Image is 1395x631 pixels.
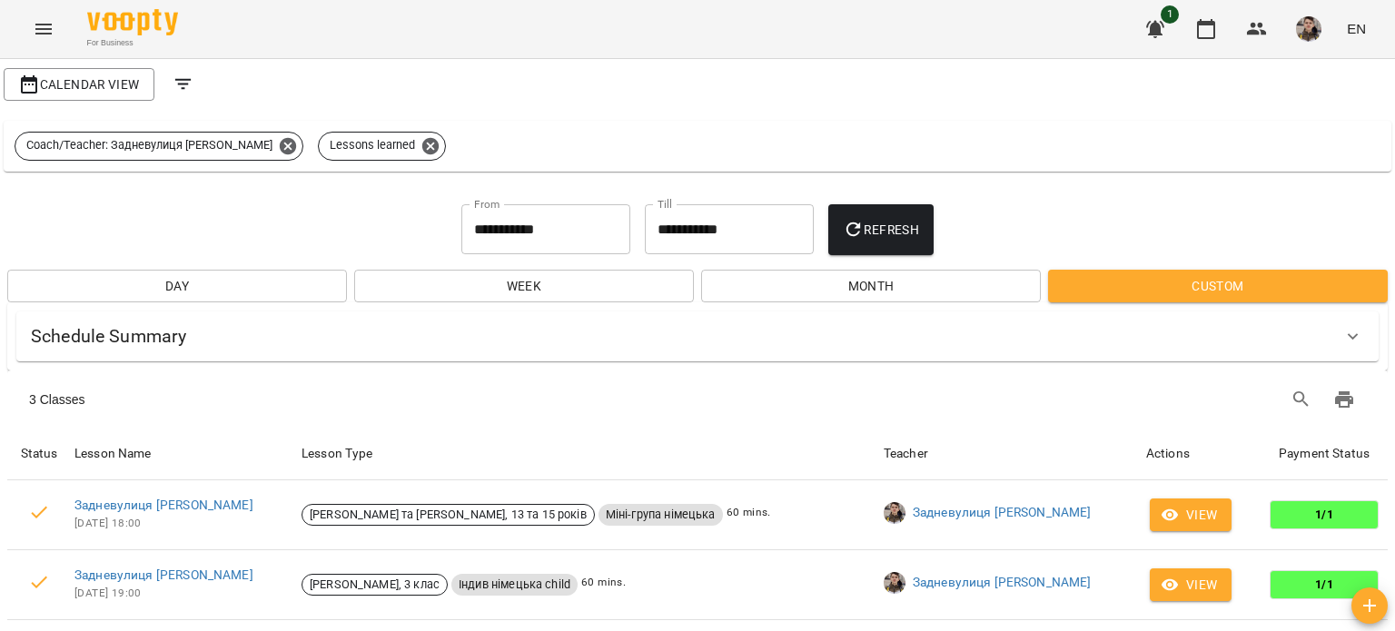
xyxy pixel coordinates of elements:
[162,63,205,106] button: Filters
[1308,577,1340,593] span: 1/1
[8,443,70,465] div: Status
[318,132,446,161] div: Lessons learned
[15,137,283,153] span: Coach/Teacher: Задневулиця [PERSON_NAME]
[581,574,626,596] span: 60 mins.
[302,507,594,523] span: [PERSON_NAME] та [PERSON_NAME], 13 та 15 років
[843,219,919,241] span: Refresh
[74,498,253,512] a: Задневулиця [PERSON_NAME]
[1296,16,1321,42] img: fc1e08aabc335e9c0945016fe01e34a0.jpg
[727,504,771,526] span: 60 mins.
[1264,443,1384,465] div: Payment Status
[1146,443,1257,465] div: Actions
[87,9,178,35] img: Voopty Logo
[74,515,294,533] span: [DATE] 18:00
[913,504,1092,522] a: Задневулиця [PERSON_NAME]
[1150,568,1232,601] button: View
[716,275,1026,297] span: Month
[4,68,154,101] button: Calendar View
[22,275,332,297] span: Day
[354,270,694,302] button: Week
[29,390,682,409] div: 3 Classes
[31,322,186,350] h6: Schedule Summary
[1280,378,1323,421] button: Search
[884,572,905,594] img: fc1e08aabc335e9c0945016fe01e34a0.jpg
[7,270,347,302] button: Day
[913,574,1092,592] a: Задневулиця [PERSON_NAME]
[1347,19,1366,38] span: EN
[1063,275,1373,297] span: Custom
[701,270,1041,302] button: Month
[1164,504,1218,526] span: View
[884,502,905,524] img: fc1e08aabc335e9c0945016fe01e34a0.jpg
[1322,378,1366,421] button: Print
[18,74,140,95] span: Calendar View
[22,7,65,51] button: Menu
[884,443,1139,465] div: Teacher
[7,370,1388,429] div: Table Toolbar
[599,507,723,523] span: Міні-група німецька
[451,577,578,593] span: Індив німецька child
[74,443,294,465] div: Lesson Name
[302,443,876,465] div: Lesson Type
[1340,12,1373,45] button: EN
[1161,5,1179,24] span: 1
[1351,587,1388,624] button: Add lesson
[828,204,934,255] button: Refresh
[1164,574,1218,596] span: View
[16,311,1379,361] div: Schedule Summary
[302,577,447,593] span: [PERSON_NAME], 3 клас
[87,37,178,49] span: For Business
[1308,507,1340,523] span: 1/1
[369,275,679,297] span: Week
[74,567,253,582] a: Задневулиця [PERSON_NAME]
[15,132,303,161] div: Coach/Teacher: Задневулиця [PERSON_NAME]
[319,137,426,153] span: Lessons learned
[1150,498,1232,531] button: View
[1048,270,1388,302] button: Custom
[74,585,294,603] span: [DATE] 19:00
